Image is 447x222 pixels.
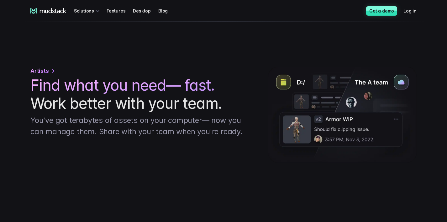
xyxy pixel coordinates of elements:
[403,5,424,17] a: Log in
[105,26,122,31] span: Job title
[105,0,128,6] span: Last name
[74,5,102,17] div: Solutions
[105,52,134,57] span: Art team size
[366,6,397,16] a: Get a demo
[30,76,243,112] h1: Work better with your team.
[30,67,55,75] span: Artists →
[30,115,243,137] p: You've got terabytes of assets on your computer— now you can manage them. Share with your team wh...
[133,5,158,17] a: Desktop
[30,8,66,14] a: mudstack logo
[30,76,214,94] span: Find what you need— fast.
[158,5,175,17] a: Blog
[107,5,133,17] a: Features
[7,113,73,119] span: Work with outsourced artists?
[2,114,6,118] input: Work with outsourced artists?
[268,67,417,163] img: hero image todo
